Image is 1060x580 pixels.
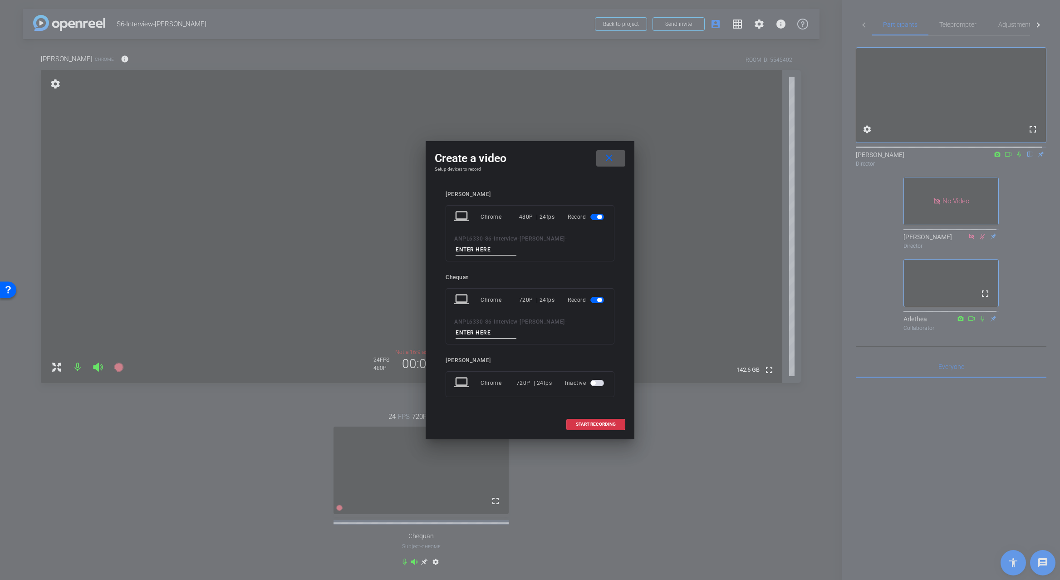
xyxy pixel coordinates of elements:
[454,209,471,225] mat-icon: laptop
[565,319,567,325] span: -
[576,422,616,427] span: START RECORDING
[454,319,483,325] span: ANPL6330
[446,274,614,281] div: Chequan
[435,150,625,167] div: Create a video
[565,375,606,391] div: Inactive
[456,327,516,339] input: ENTER HERE
[516,375,552,391] div: 720P | 24fps
[604,152,615,164] mat-icon: close
[568,209,606,225] div: Record
[566,419,625,430] button: START RECORDING
[454,292,471,308] mat-icon: laptop
[456,244,516,256] input: ENTER HERE
[485,236,565,242] span: S6-Interview-[PERSON_NAME]
[565,236,567,242] span: -
[519,292,555,308] div: 720P | 24fps
[446,191,614,198] div: [PERSON_NAME]
[483,319,485,325] span: -
[481,375,516,391] div: Chrome
[485,319,565,325] span: S6-Interview-[PERSON_NAME]
[481,292,519,308] div: Chrome
[446,357,614,364] div: [PERSON_NAME]
[454,375,471,391] mat-icon: laptop
[483,236,485,242] span: -
[481,209,519,225] div: Chrome
[568,292,606,308] div: Record
[435,167,625,172] h4: Setup devices to record
[454,236,483,242] span: ANPL6330
[519,209,555,225] div: 480P | 24fps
